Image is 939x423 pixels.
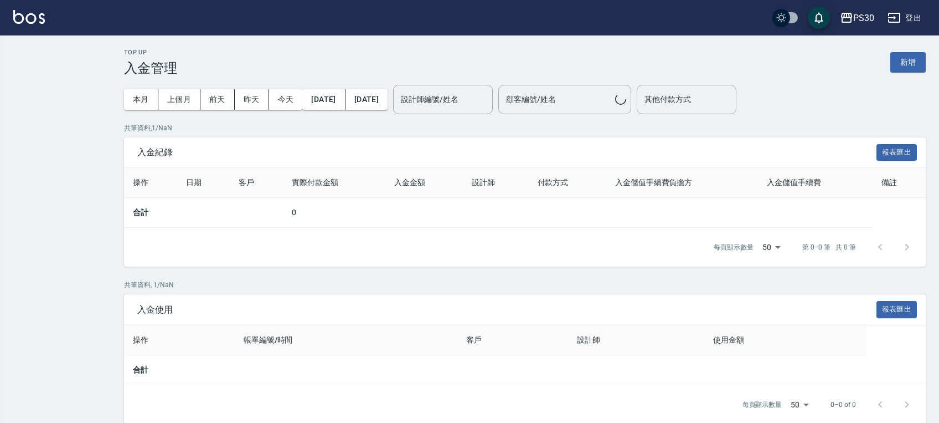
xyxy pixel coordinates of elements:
[529,168,606,198] th: 付款方式
[124,49,177,56] h2: Top Up
[235,89,269,110] button: 昨天
[283,168,385,198] th: 實際付款金額
[124,60,177,76] h3: 入金管理
[758,168,873,198] th: 入金儲值手續費
[124,280,926,290] p: 共 筆資料, 1 / NaN
[606,168,758,198] th: 入金儲值手續費負擔方
[137,304,876,315] span: 入金使用
[890,52,926,73] button: 新增
[302,89,345,110] button: [DATE]
[269,89,303,110] button: 今天
[235,325,457,355] th: 帳單編號/時間
[124,168,177,198] th: 操作
[704,325,866,355] th: 使用金額
[13,10,45,24] img: Logo
[876,301,917,318] button: 報表匯出
[835,7,879,29] button: PS30
[124,89,158,110] button: 本月
[786,390,813,420] div: 50
[124,198,230,228] td: 合計
[457,325,568,355] th: 客戶
[124,325,235,355] th: 操作
[177,168,230,198] th: 日期
[568,325,704,355] th: 設計師
[758,232,785,262] div: 50
[876,146,917,157] a: 報表匯出
[890,57,926,67] a: 新增
[124,355,235,385] td: 合計
[742,400,782,410] p: 每頁顯示數量
[463,168,528,198] th: 設計師
[802,242,856,252] p: 第 0–0 筆 共 0 筆
[876,304,917,314] a: 報表匯出
[714,242,754,252] p: 每頁顯示數量
[158,89,200,110] button: 上個月
[876,144,917,161] button: 報表匯出
[385,168,463,198] th: 入金金額
[883,8,926,28] button: 登出
[283,198,385,228] td: 0
[200,89,235,110] button: 前天
[853,11,874,25] div: PS30
[830,400,856,410] p: 0–0 of 0
[137,147,876,158] span: 入金紀錄
[124,123,926,133] p: 共 筆資料, 1 / NaN
[808,7,830,29] button: save
[873,168,926,198] th: 備註
[230,168,283,198] th: 客戶
[345,89,388,110] button: [DATE]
